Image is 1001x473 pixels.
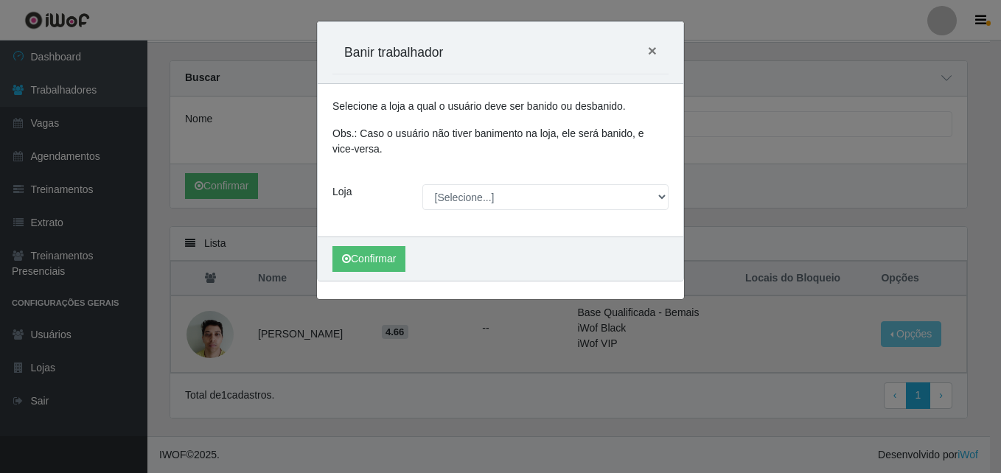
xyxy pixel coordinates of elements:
[332,246,405,272] button: Confirmar
[332,184,352,200] label: Loja
[332,126,669,157] p: Obs.: Caso o usuário não tiver banimento na loja, ele será banido, e vice-versa.
[344,43,443,62] h5: Banir trabalhador
[648,42,657,59] span: ×
[332,99,669,114] p: Selecione a loja a qual o usuário deve ser banido ou desbanido.
[636,31,669,70] button: Close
